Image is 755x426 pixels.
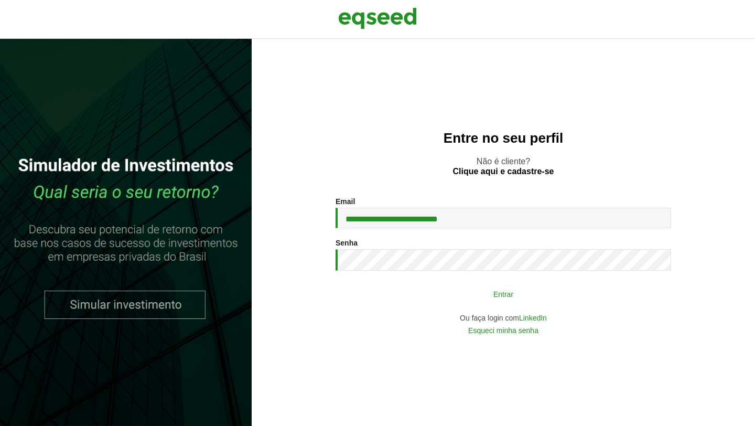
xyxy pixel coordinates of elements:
[336,314,671,322] div: Ou faça login com
[519,314,547,322] a: LinkedIn
[453,167,554,176] a: Clique aqui e cadastre-se
[273,156,734,176] p: Não é cliente?
[338,5,417,31] img: EqSeed Logo
[367,284,640,304] button: Entrar
[336,198,355,205] label: Email
[336,239,358,247] label: Senha
[273,131,734,146] h2: Entre no seu perfil
[468,327,538,334] a: Esqueci minha senha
